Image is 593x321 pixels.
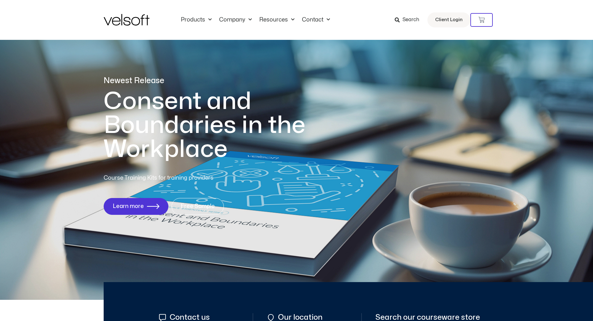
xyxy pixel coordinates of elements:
p: Course Training Kits for training providers [104,174,259,182]
a: Learn more [104,198,168,215]
span: Free Sample [181,203,215,210]
span: Search [402,16,419,24]
a: Client Login [427,12,470,27]
nav: Menu [177,17,334,23]
p: Newest Release [104,75,331,86]
span: Client Login [435,16,463,24]
a: ProductsMenu Toggle [177,17,215,23]
h1: Consent and Boundaries in the Workplace [104,89,331,161]
a: CompanyMenu Toggle [215,17,256,23]
img: Velsoft Training Materials [104,14,149,26]
span: Learn more [113,203,144,210]
a: Search [395,15,424,25]
a: ResourcesMenu Toggle [256,17,298,23]
a: Free Sample [172,198,224,215]
a: ContactMenu Toggle [298,17,334,23]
